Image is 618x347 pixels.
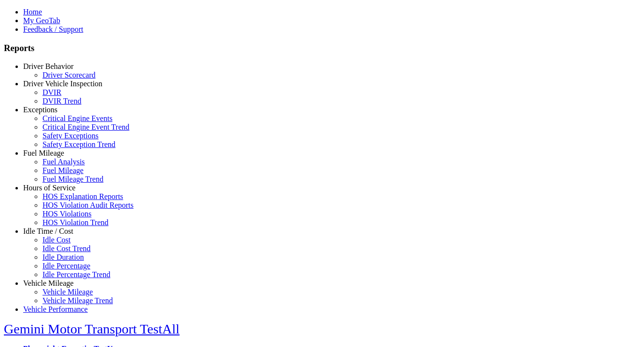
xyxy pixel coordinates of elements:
[23,80,102,88] a: Driver Vehicle Inspection
[42,296,113,305] a: Vehicle Mileage Trend
[42,288,93,296] a: Vehicle Mileage
[42,244,91,253] a: Idle Cost Trend
[23,25,83,33] a: Feedback / Support
[42,192,123,200] a: HOS Explanation Reports
[42,88,61,96] a: DVIR
[4,43,614,53] h3: Reports
[42,114,112,122] a: Critical Engine Events
[42,123,129,131] a: Critical Engine Event Trend
[42,140,115,148] a: Safety Exception Trend
[42,158,85,166] a: Fuel Analysis
[23,184,75,192] a: Hours of Service
[23,227,73,235] a: Idle Time / Cost
[42,253,84,261] a: Idle Duration
[4,321,180,336] a: Gemini Motor Transport TestAll
[42,262,90,270] a: Idle Percentage
[42,132,98,140] a: Safety Exceptions
[42,201,134,209] a: HOS Violation Audit Reports
[23,149,64,157] a: Fuel Mileage
[42,236,70,244] a: Idle Cost
[42,210,91,218] a: HOS Violations
[23,16,60,25] a: My GeoTab
[42,71,96,79] a: Driver Scorecard
[42,97,81,105] a: DVIR Trend
[23,106,57,114] a: Exceptions
[23,305,88,313] a: Vehicle Performance
[42,270,110,279] a: Idle Percentage Trend
[42,166,84,174] a: Fuel Mileage
[42,175,103,183] a: Fuel Mileage Trend
[23,62,73,70] a: Driver Behavior
[23,8,42,16] a: Home
[42,218,109,227] a: HOS Violation Trend
[23,279,73,287] a: Vehicle Mileage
